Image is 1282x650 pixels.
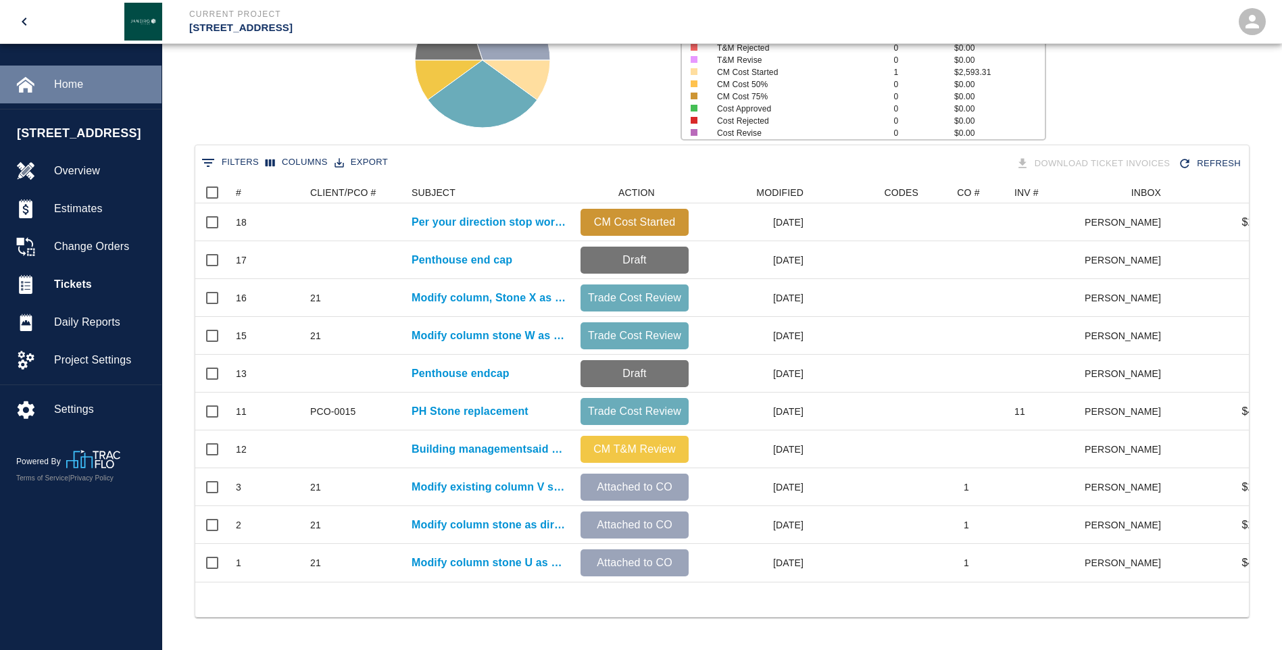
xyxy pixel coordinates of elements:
a: Modify column, Stone X as directed [412,290,567,306]
div: 1 [964,480,969,494]
div: 21 [310,556,321,570]
p: Modify column stone as directed [PERSON_NAME] [412,517,567,533]
div: CO # [925,182,1008,203]
button: Export [331,152,391,173]
a: Modify column stone W as directed [412,328,567,344]
a: Modify existing column V stone as directed [412,479,567,495]
p: Attached to CO [586,517,683,533]
div: [DATE] [695,506,810,544]
p: CM Cost Started [717,66,876,78]
div: [PERSON_NAME] [1085,317,1168,355]
p: T&M Rejected [717,42,876,54]
div: # [236,182,241,203]
p: Cost Revise [717,127,876,139]
p: 0 [893,78,954,91]
div: ACTION [574,182,695,203]
div: INBOX [1085,182,1168,203]
img: Janeiro Inc [124,3,162,41]
div: [PERSON_NAME] [1085,241,1168,279]
div: [PERSON_NAME] [1085,468,1168,506]
div: 18 [236,216,247,229]
div: [PERSON_NAME] [1085,279,1168,317]
p: T&M Revise [717,54,876,66]
iframe: Chat Widget [1214,585,1282,650]
div: INV # [1008,182,1085,203]
div: 2 [236,518,241,532]
div: Refresh the list [1175,152,1246,176]
div: [DATE] [695,430,810,468]
a: Penthouse endcap [412,366,510,382]
a: Modify column stone U as directed [412,555,567,571]
p: 0 [893,115,954,127]
button: Select columns [262,152,331,173]
div: CODES [884,182,918,203]
p: 1 [893,66,954,78]
p: Trade Cost Review [586,290,683,306]
p: 0 [893,127,954,139]
a: Privacy Policy [70,474,114,482]
span: Change Orders [54,239,151,255]
div: [DATE] [695,355,810,393]
div: [PERSON_NAME] [1085,393,1168,430]
p: 0 [893,103,954,115]
div: MODIFIED [756,182,804,203]
a: PH Stone replacement [412,403,528,420]
div: # [229,182,303,203]
span: | [68,474,70,482]
p: $0.00 [954,103,1045,115]
div: [PERSON_NAME] [1085,544,1168,582]
p: CM Cost 75% [717,91,876,103]
p: $2,593.31 [954,66,1045,78]
div: [DATE] [695,468,810,506]
div: CODES [810,182,925,203]
div: 12 [236,443,247,456]
a: Per your direction stop work on [GEOGRAPHIC_DATA]. [412,214,567,230]
div: 17 [236,253,247,267]
a: Penthouse end cap [412,252,512,268]
button: Refresh [1175,152,1246,176]
a: Building managementsaid no more hammer drilling [412,441,567,457]
div: 11 [236,405,247,418]
img: TracFlo [66,450,120,468]
p: $0.00 [954,42,1045,54]
p: $0.00 [954,54,1045,66]
span: Tickets [54,276,151,293]
p: Attached to CO [586,555,683,571]
div: 21 [310,291,321,305]
div: 13 [236,367,247,380]
div: SUBJECT [405,182,574,203]
div: [PERSON_NAME] [1085,203,1168,241]
div: 11 [1014,405,1025,418]
p: Cost Approved [717,103,876,115]
div: [DATE] [695,279,810,317]
span: Estimates [54,201,151,217]
span: Daily Reports [54,314,151,330]
div: 1 [964,556,969,570]
p: $0.00 [954,115,1045,127]
div: 21 [310,518,321,532]
div: 21 [310,329,321,343]
div: Tickets download in groups of 15 [1013,152,1176,176]
div: CLIENT/PCO # [310,182,376,203]
a: Terms of Service [16,474,68,482]
p: CM Cost Started [586,214,683,230]
div: 21 [310,480,321,494]
div: [PERSON_NAME] [1085,430,1168,468]
p: Cost Rejected [717,115,876,127]
p: Trade Cost Review [586,328,683,344]
div: 1 [964,518,969,532]
div: [DATE] [695,241,810,279]
p: CM T&M Review [586,441,683,457]
div: MODIFIED [695,182,810,203]
div: CO # [957,182,979,203]
div: [DATE] [695,317,810,355]
div: SUBJECT [412,182,455,203]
